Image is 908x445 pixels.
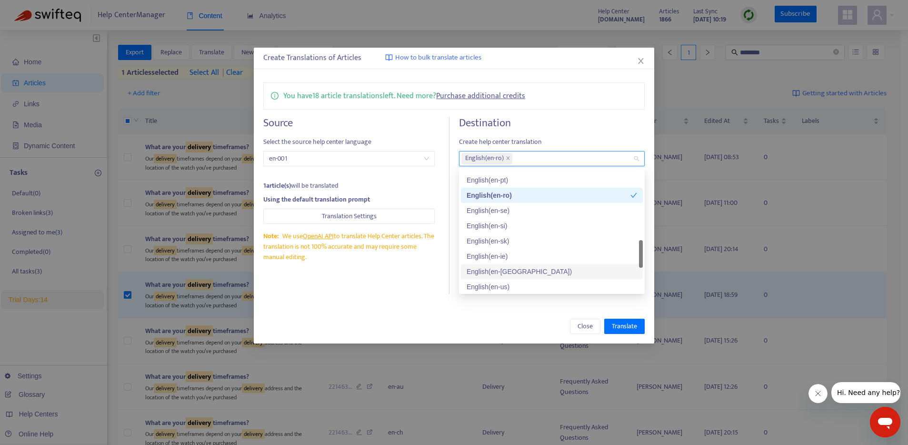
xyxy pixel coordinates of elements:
span: Create help center translation [459,137,645,147]
h4: Destination [459,117,645,130]
p: You have 18 article translations left. Need more? [283,90,525,102]
span: Note: [263,231,279,242]
span: en-001 [269,152,429,166]
span: How to bulk translate articles [395,52,481,63]
span: Translation Settings [322,211,377,222]
div: English ( en-sk ) [467,236,637,246]
button: Translate [604,319,645,334]
span: info-circle [271,90,279,100]
div: Create Translations of Articles [263,52,645,64]
iframe: Message from company [831,382,900,403]
span: English ( en-ro ) [465,153,504,164]
div: English ( en-[GEOGRAPHIC_DATA] ) [467,266,637,277]
button: Translation Settings [263,209,435,224]
a: Purchase additional credits [436,90,525,102]
div: English ( en-si ) [467,221,637,231]
div: English ( en-pt ) [467,175,637,185]
button: Close [570,319,600,334]
button: Close [636,56,646,66]
a: How to bulk translate articles [385,52,481,63]
div: English ( en-ro ) [467,190,630,201]
div: English ( en-se ) [467,205,637,216]
h4: Source [263,117,435,130]
span: Translate [612,321,637,332]
a: OpenAI API [303,231,334,242]
div: English ( en-us ) [467,282,637,292]
img: image-link [385,54,393,61]
span: close [637,57,645,65]
span: close [506,156,510,162]
span: Close [578,321,593,332]
iframe: Close message [808,384,828,403]
span: Select the source help center language [263,137,435,147]
strong: 1 article(s) [263,180,291,191]
div: English ( en-ie ) [467,251,637,262]
iframe: Button to launch messaging window [870,407,900,437]
div: will be translated [263,181,435,191]
span: check [630,192,637,199]
div: We use to translate Help Center articles. The translation is not 100% accurate and may require so... [263,231,435,263]
div: Using the default translation prompt [263,194,435,205]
